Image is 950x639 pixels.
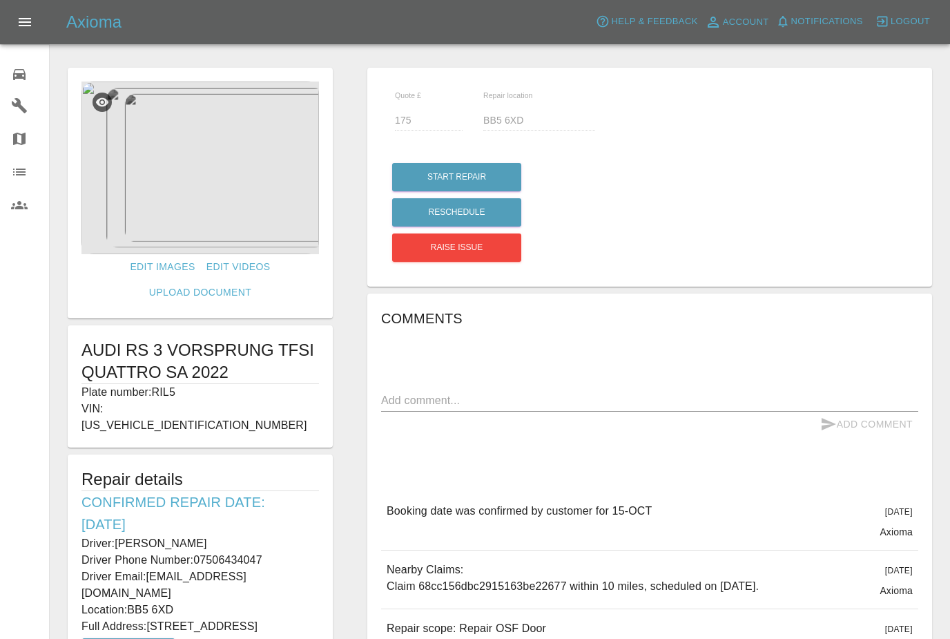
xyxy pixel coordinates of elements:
[885,624,913,634] span: [DATE]
[66,11,122,33] h5: Axioma
[880,584,913,598] p: Axioma
[81,602,319,618] p: Location: BB5 6XD
[773,11,866,32] button: Notifications
[81,468,319,490] h5: Repair details
[611,14,697,30] span: Help & Feedback
[201,254,276,280] a: Edit Videos
[723,15,769,30] span: Account
[483,91,533,99] span: Repair location
[81,82,319,254] img: 56b73b49-c49a-466d-8777-194b0640dd52
[392,233,521,262] button: Raise issue
[81,384,319,401] p: Plate number: RIL5
[387,503,652,519] p: Booking date was confirmed by customer for 15-OCT
[880,525,913,539] p: Axioma
[592,11,701,32] button: Help & Feedback
[81,401,319,434] p: VIN: [US_VEHICLE_IDENTIFICATION_NUMBER]
[392,198,521,227] button: Reschedule
[885,507,913,517] span: [DATE]
[381,307,918,330] h6: Comments
[395,91,421,99] span: Quote £
[392,163,521,191] button: Start Repair
[791,14,863,30] span: Notifications
[872,11,933,32] button: Logout
[891,14,930,30] span: Logout
[81,618,319,635] p: Full Address: [STREET_ADDRESS]
[81,552,319,569] p: Driver Phone Number: 07506434047
[81,339,319,383] h1: AUDI RS 3 VORSPRUNG TFSI QUATTRO SA 2022
[885,566,913,575] span: [DATE]
[124,254,200,280] a: Edit Images
[387,562,759,595] p: Nearby Claims: Claim 68cc156dbc2915163be22677 within 10 miles, scheduled on [DATE].
[81,535,319,552] p: Driver: [PERSON_NAME]
[81,569,319,602] p: Driver Email: [EMAIL_ADDRESS][DOMAIN_NAME]
[8,6,41,39] button: Open drawer
[144,280,257,305] a: Upload Document
[701,11,773,33] a: Account
[81,491,319,535] h6: Confirmed Repair Date: [DATE]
